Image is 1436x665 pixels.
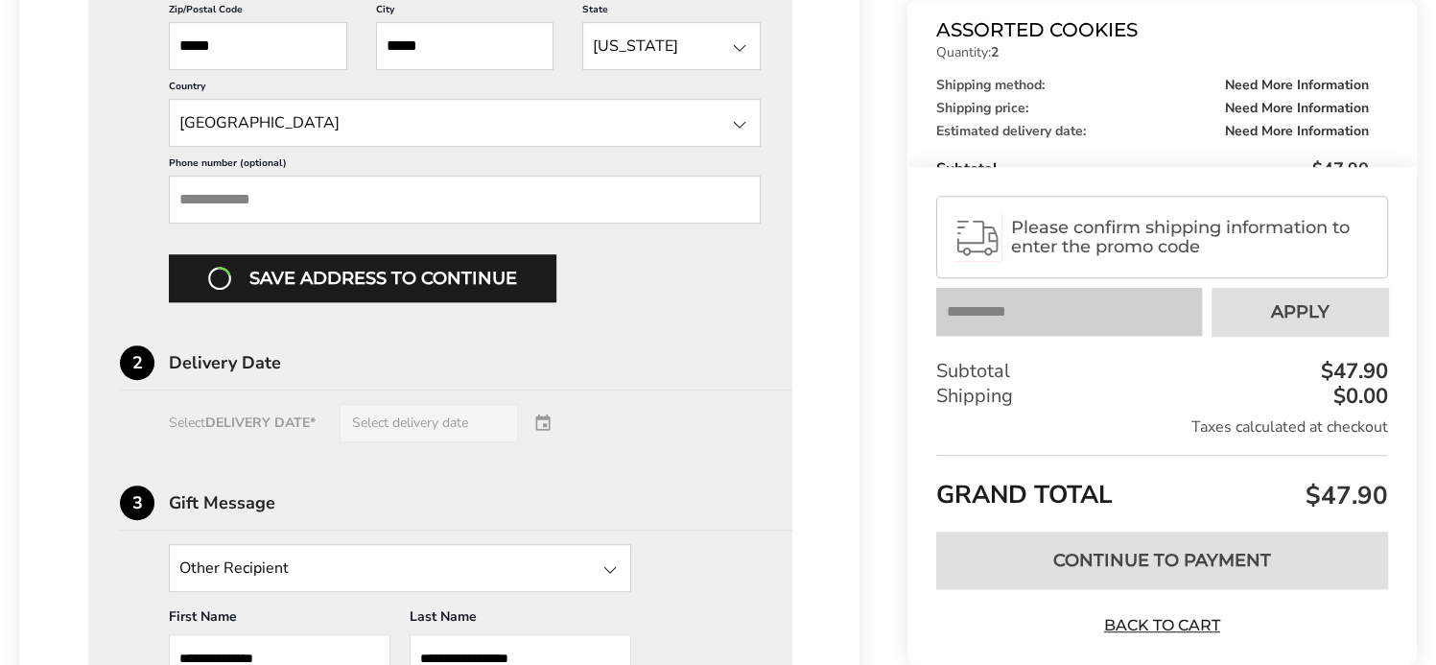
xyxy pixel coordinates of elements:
[936,416,1388,438] div: Taxes calculated at checkout
[936,125,1369,138] div: Estimated delivery date:
[410,607,631,634] div: Last Name
[120,486,154,520] div: 3
[1329,386,1388,407] div: $0.00
[376,3,554,22] label: City
[582,22,761,70] input: State
[936,384,1388,409] div: Shipping
[936,79,1369,92] div: Shipping method:
[936,46,1369,59] p: Quantity:
[169,22,347,70] input: ZIP
[1095,615,1229,636] a: Back to Cart
[169,156,761,176] label: Phone number (optional)
[376,22,554,70] input: City
[169,494,792,511] div: Gift Message
[169,607,390,634] div: First Name
[169,544,631,592] input: State
[1225,79,1369,92] span: Need More Information
[169,354,792,371] div: Delivery Date
[1316,361,1388,382] div: $47.90
[936,532,1388,589] button: Continue to Payment
[169,3,347,22] label: Zip/Postal Code
[1011,218,1371,256] span: Please confirm shipping information to enter the promo code
[1212,288,1388,336] button: Apply
[120,345,154,380] div: 2
[1301,479,1388,512] span: $47.90
[1271,303,1330,321] span: Apply
[1225,125,1369,138] span: Need More Information
[936,157,1369,180] div: Subtotal
[1225,102,1369,115] span: Need More Information
[936,455,1388,517] div: GRAND TOTAL
[1312,157,1369,180] span: $47.90
[936,359,1388,384] div: Subtotal
[169,80,761,99] label: Country
[936,102,1369,115] div: Shipping price:
[991,43,999,61] strong: 2
[582,3,761,22] label: State
[169,99,761,147] input: State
